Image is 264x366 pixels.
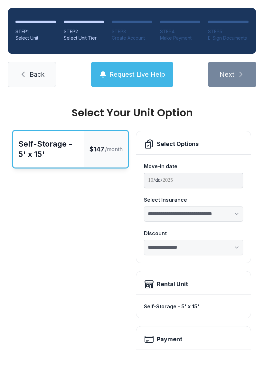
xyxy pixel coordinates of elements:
div: Rental Unit [157,280,188,289]
div: STEP 4 [160,28,201,35]
h2: Payment [157,335,182,344]
div: E-Sign Documents [208,35,249,41]
select: Select Insurance [144,206,243,222]
span: Request Live Help [109,70,165,79]
span: /month [105,145,123,153]
div: Select Options [157,140,199,149]
select: Discount [144,240,243,255]
input: Move-in date [144,173,243,188]
span: Next [220,70,234,79]
div: Move-in date [144,162,243,170]
div: Select Unit [15,35,56,41]
div: STEP 1 [15,28,56,35]
div: STEP 3 [112,28,152,35]
div: Create Account [112,35,152,41]
div: Discount [144,229,243,237]
div: Select Insurance [144,196,243,204]
div: STEP 5 [208,28,249,35]
div: Select Unit Tier [64,35,104,41]
div: Self-Storage - 5' x 15' [18,139,79,159]
div: Self-Storage - 5' x 15' [144,300,243,313]
div: Make Payment [160,35,201,41]
div: Select Your Unit Option [13,108,251,118]
span: $147 [90,145,104,154]
span: Back [30,70,44,79]
div: STEP 2 [64,28,104,35]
